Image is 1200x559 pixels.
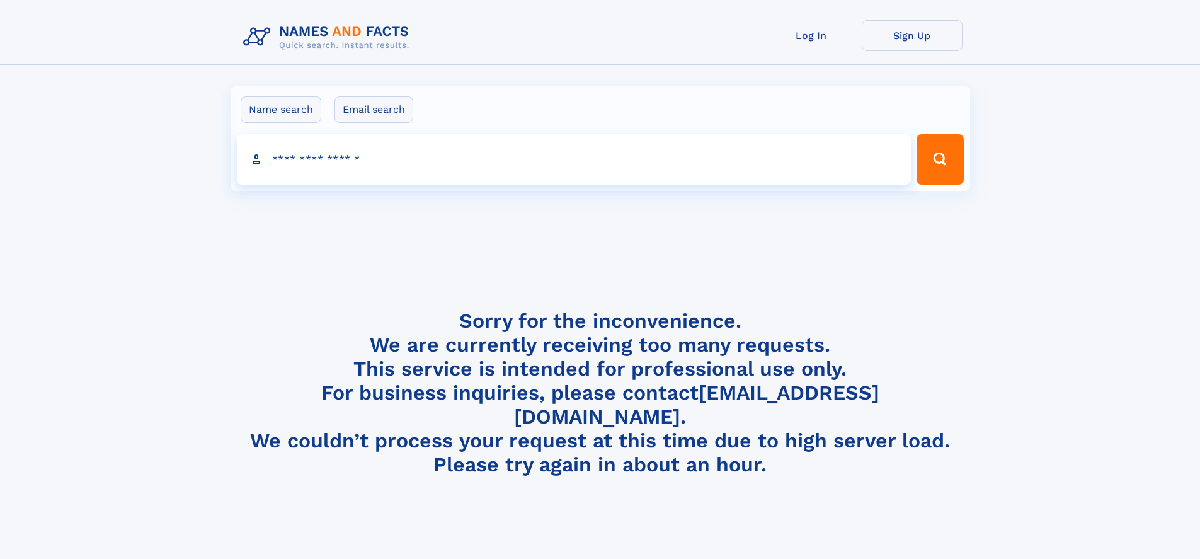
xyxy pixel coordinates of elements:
[334,96,413,123] label: Email search
[761,20,862,51] a: Log In
[241,96,321,123] label: Name search
[514,381,879,429] a: [EMAIL_ADDRESS][DOMAIN_NAME]
[862,20,963,51] a: Sign Up
[917,134,963,185] button: Search Button
[238,20,420,54] img: Logo Names and Facts
[237,134,911,185] input: search input
[238,309,963,477] h4: Sorry for the inconvenience. We are currently receiving too many requests. This service is intend...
